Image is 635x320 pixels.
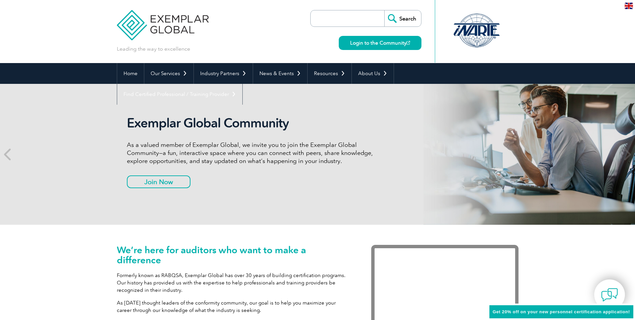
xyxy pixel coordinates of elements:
a: About Us [352,63,394,84]
input: Search [384,10,421,26]
img: contact-chat.png [601,286,618,303]
img: open_square.png [406,41,410,45]
a: Login to the Community [339,36,421,50]
a: Our Services [144,63,193,84]
a: Find Certified Professional / Training Provider [117,84,242,105]
h2: Exemplar Global Community [127,115,378,131]
a: Join Now [127,175,190,188]
h1: We’re here for auditors who want to make a difference [117,245,351,265]
p: Leading the way to excellence [117,45,190,53]
p: As [DATE] thought leaders of the conformity community, our goal is to help you maximize your care... [117,299,351,314]
p: As a valued member of Exemplar Global, we invite you to join the Exemplar Global Community—a fun,... [127,141,378,165]
a: News & Events [253,63,307,84]
a: Resources [308,63,351,84]
a: Home [117,63,144,84]
span: Get 20% off on your new personnel certification application! [493,309,630,314]
a: Industry Partners [194,63,253,84]
img: en [625,3,633,9]
p: Formerly known as RABQSA, Exemplar Global has over 30 years of building certification programs. O... [117,272,351,294]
